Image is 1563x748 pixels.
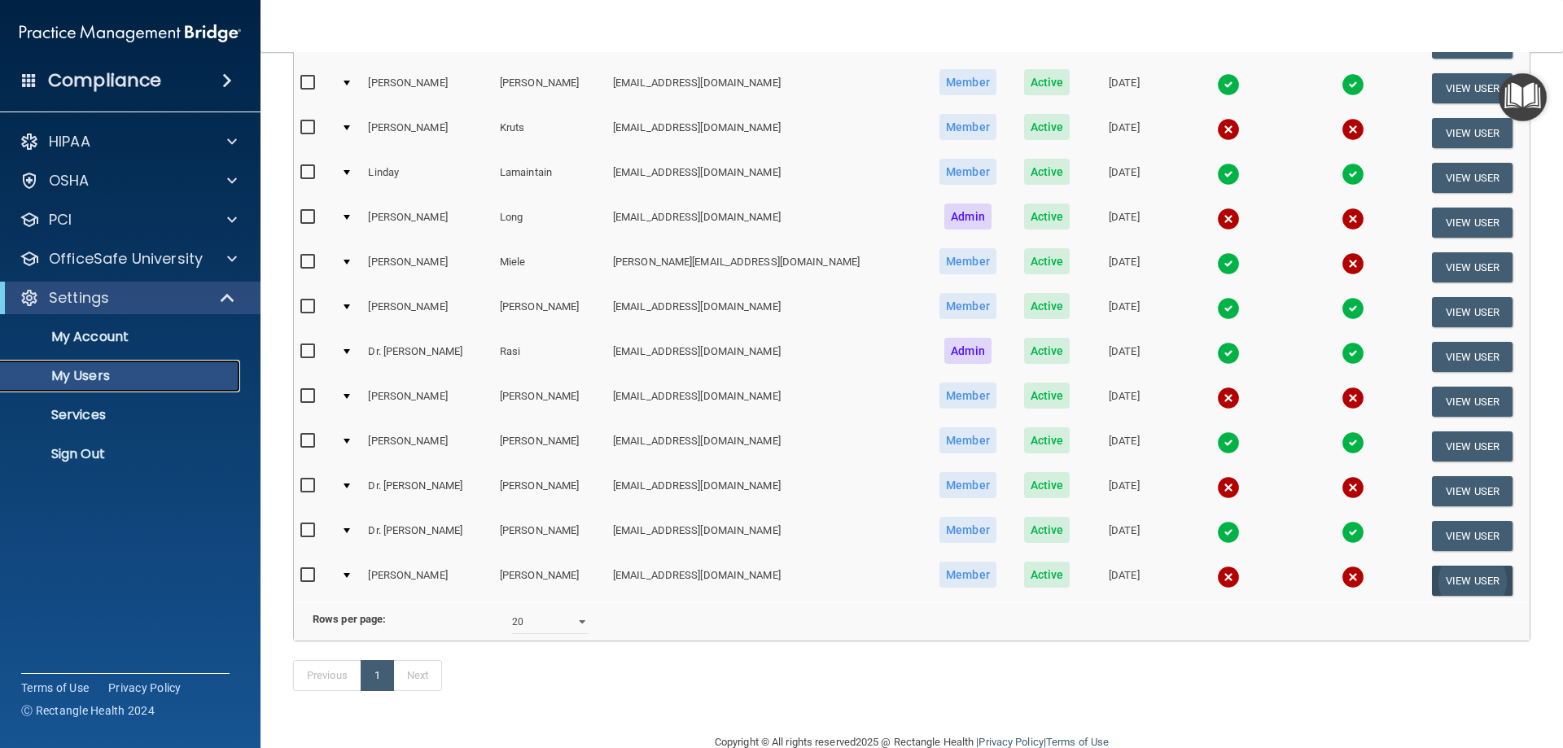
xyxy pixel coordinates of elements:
p: Services [11,407,233,423]
td: Linday [361,155,493,200]
span: Member [939,517,996,543]
td: Dr. [PERSON_NAME] [361,514,493,558]
td: [PERSON_NAME] [361,66,493,111]
span: Active [1024,159,1070,185]
td: [DATE] [1084,469,1166,514]
span: Active [1024,338,1070,364]
img: tick.e7d51cea.svg [1342,342,1364,365]
a: HIPAA [20,132,237,151]
img: tick.e7d51cea.svg [1342,431,1364,454]
span: Active [1024,472,1070,498]
img: cross.ca9f0e7f.svg [1217,208,1240,230]
img: tick.e7d51cea.svg [1342,521,1364,544]
img: tick.e7d51cea.svg [1217,521,1240,544]
button: View User [1432,342,1513,372]
button: View User [1432,208,1513,238]
a: Terms of Use [21,680,89,696]
td: [EMAIL_ADDRESS][DOMAIN_NAME] [606,558,925,602]
span: Member [939,427,996,453]
a: PCI [20,210,237,230]
a: OfficeSafe University [20,249,237,269]
a: OSHA [20,171,237,190]
span: Member [939,159,996,185]
img: tick.e7d51cea.svg [1217,73,1240,96]
span: Active [1024,517,1070,543]
td: [DATE] [1084,155,1166,200]
td: [DATE] [1084,514,1166,558]
span: Admin [944,338,992,364]
button: View User [1432,118,1513,148]
td: [PERSON_NAME] [493,379,606,424]
td: [EMAIL_ADDRESS][DOMAIN_NAME] [606,469,925,514]
td: [PERSON_NAME] [361,379,493,424]
td: [EMAIL_ADDRESS][DOMAIN_NAME] [606,111,925,155]
img: cross.ca9f0e7f.svg [1217,566,1240,588]
img: tick.e7d51cea.svg [1217,431,1240,454]
img: cross.ca9f0e7f.svg [1342,208,1364,230]
button: View User [1432,431,1513,461]
td: [PERSON_NAME] [361,558,493,602]
td: [PERSON_NAME] [361,245,493,290]
img: cross.ca9f0e7f.svg [1217,387,1240,409]
td: [PERSON_NAME] [361,290,493,335]
td: [DATE] [1084,200,1166,245]
td: [PERSON_NAME] [361,424,493,469]
img: tick.e7d51cea.svg [1342,163,1364,186]
h4: Compliance [48,69,161,92]
td: [DATE] [1084,424,1166,469]
a: Terms of Use [1046,736,1109,748]
p: My Users [11,368,233,384]
img: tick.e7d51cea.svg [1217,342,1240,365]
td: Miele [493,245,606,290]
button: View User [1432,252,1513,282]
img: PMB logo [20,17,241,50]
td: [PERSON_NAME] [493,424,606,469]
span: Member [939,248,996,274]
td: Kruts [493,111,606,155]
button: View User [1432,521,1513,551]
span: Active [1024,203,1070,230]
span: Active [1024,427,1070,453]
img: tick.e7d51cea.svg [1342,73,1364,96]
td: [DATE] [1084,379,1166,424]
p: OfficeSafe University [49,249,203,269]
img: tick.e7d51cea.svg [1217,297,1240,320]
td: [DATE] [1084,558,1166,602]
td: [DATE] [1084,290,1166,335]
span: Admin [944,203,992,230]
p: Sign Out [11,446,233,462]
td: [PERSON_NAME] [493,290,606,335]
span: Active [1024,114,1070,140]
span: Active [1024,69,1070,95]
img: cross.ca9f0e7f.svg [1342,387,1364,409]
td: [DATE] [1084,66,1166,111]
p: PCI [49,210,72,230]
td: [EMAIL_ADDRESS][DOMAIN_NAME] [606,155,925,200]
b: Rows per page: [313,613,386,625]
td: [PERSON_NAME] [361,200,493,245]
td: [PERSON_NAME][EMAIL_ADDRESS][DOMAIN_NAME] [606,245,925,290]
button: View User [1432,73,1513,103]
td: Rasi [493,335,606,379]
img: cross.ca9f0e7f.svg [1217,118,1240,141]
td: [EMAIL_ADDRESS][DOMAIN_NAME] [606,290,925,335]
button: View User [1432,476,1513,506]
td: [PERSON_NAME] [493,66,606,111]
span: Member [939,562,996,588]
p: My Account [11,329,233,345]
td: [DATE] [1084,335,1166,379]
td: [EMAIL_ADDRESS][DOMAIN_NAME] [606,200,925,245]
img: cross.ca9f0e7f.svg [1342,566,1364,588]
a: Privacy Policy [108,680,182,696]
button: Open Resource Center [1499,73,1547,121]
p: OSHA [49,171,90,190]
span: Member [939,293,996,319]
td: Dr. [PERSON_NAME] [361,469,493,514]
button: View User [1432,566,1513,596]
a: Privacy Policy [979,736,1043,748]
img: tick.e7d51cea.svg [1217,163,1240,186]
td: Dr. [PERSON_NAME] [361,335,493,379]
span: Member [939,472,996,498]
td: [EMAIL_ADDRESS][DOMAIN_NAME] [606,379,925,424]
button: View User [1432,163,1513,193]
